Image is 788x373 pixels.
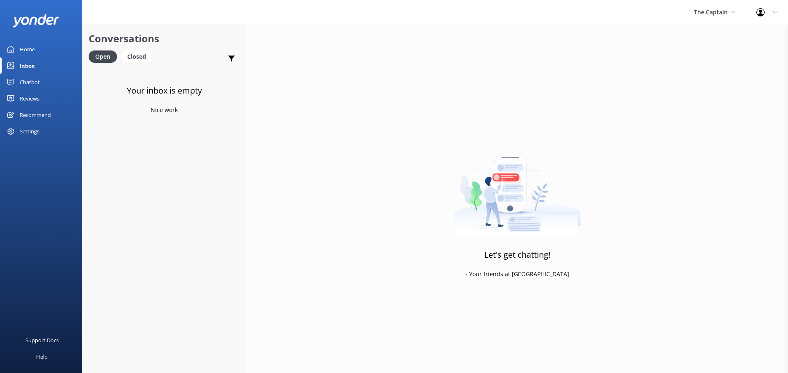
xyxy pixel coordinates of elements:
[20,41,35,57] div: Home
[121,52,156,61] a: Closed
[465,270,569,279] p: - Your friends at [GEOGRAPHIC_DATA]
[25,332,59,348] div: Support Docs
[121,50,152,63] div: Closed
[20,90,39,107] div: Reviews
[12,14,60,27] img: yonder-white-logo.png
[20,57,35,74] div: Inbox
[127,84,202,97] h3: Your inbox is empty
[36,348,48,365] div: Help
[694,8,728,16] span: The Captain
[89,31,240,46] h2: Conversations
[89,50,117,63] div: Open
[454,135,581,238] img: artwork of a man stealing a conversation from at giant smartphone
[20,123,39,140] div: Settings
[20,74,40,90] div: Chatbot
[151,105,178,114] p: Nice work
[89,52,121,61] a: Open
[484,248,550,261] h3: Let's get chatting!
[20,107,51,123] div: Recommend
